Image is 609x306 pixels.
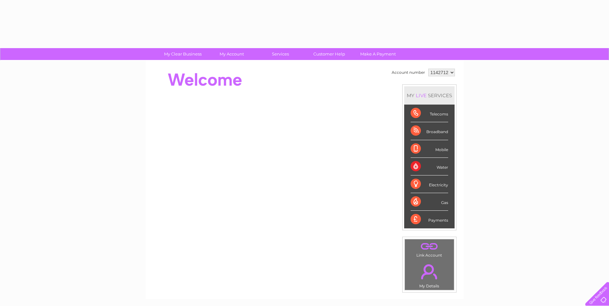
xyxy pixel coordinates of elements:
div: MY SERVICES [404,86,455,105]
div: Mobile [411,140,448,158]
div: Water [411,158,448,175]
div: LIVE [414,92,428,98]
a: My Clear Business [156,48,209,60]
td: My Details [405,259,454,290]
a: Make A Payment [352,48,405,60]
div: Telecoms [411,105,448,122]
a: My Account [205,48,258,60]
a: . [406,260,452,283]
a: . [406,241,452,252]
div: Gas [411,193,448,211]
div: Broadband [411,122,448,140]
a: Customer Help [303,48,356,60]
div: Payments [411,211,448,228]
td: Account number [390,67,427,78]
a: Services [254,48,307,60]
td: Link Account [405,239,454,259]
div: Electricity [411,175,448,193]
